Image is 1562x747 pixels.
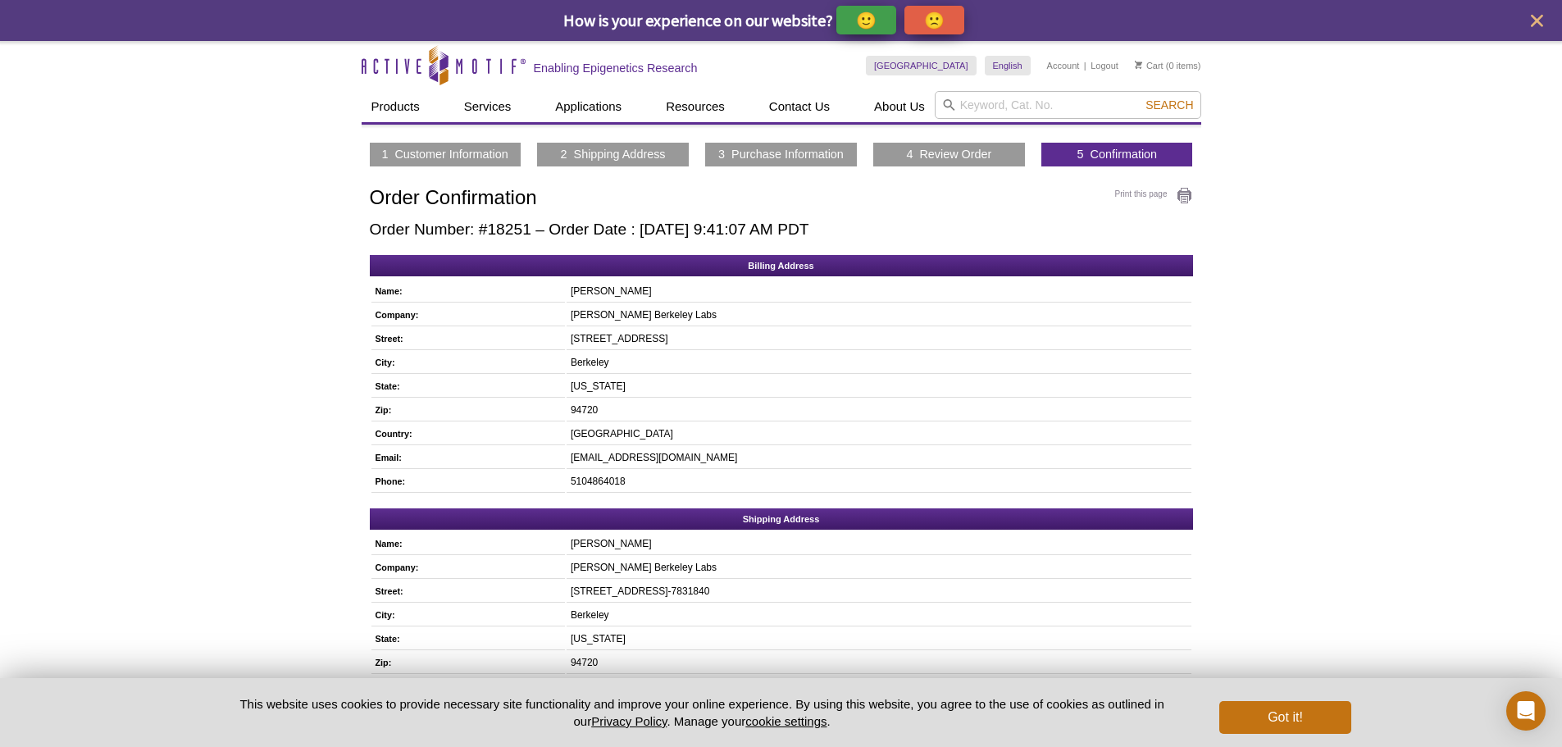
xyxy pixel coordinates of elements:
h2: Enabling Epigenetics Research [534,61,698,75]
h2: Shipping Address [370,508,1193,530]
td: [PERSON_NAME] [567,533,1191,555]
h5: State: [376,631,557,646]
td: [EMAIL_ADDRESS][DOMAIN_NAME] [567,447,1191,469]
h5: Country: [376,426,557,441]
td: Berkeley [567,604,1191,626]
button: Search [1141,98,1198,112]
td: [US_STATE] [567,376,1191,398]
a: Resources [656,91,735,122]
h5: Name: [376,536,557,551]
p: This website uses cookies to provide necessary site functionality and improve your online experie... [212,695,1193,730]
h5: Name: [376,284,557,298]
h2: Order Number: #18251 – Order Date : [DATE] 9:41:07 AM PDT [370,221,1193,239]
span: How is your experience on our website? [563,10,833,30]
h5: State: [376,379,557,394]
button: Got it! [1219,701,1350,734]
h5: Company: [376,560,557,575]
h5: City: [376,608,557,622]
a: [GEOGRAPHIC_DATA] [866,56,977,75]
a: Applications [545,91,631,122]
a: 1 Customer Information [381,147,508,162]
button: close [1527,11,1547,31]
td: [PERSON_NAME] [567,280,1191,303]
li: | [1084,56,1086,75]
h2: Billing Address [370,255,1193,276]
a: 4 Review Order [906,147,991,162]
h5: Zip: [376,655,557,670]
a: English [985,56,1031,75]
td: [STREET_ADDRESS]-7831840 [567,581,1191,603]
td: 94720 [567,652,1191,674]
a: Privacy Policy [591,714,667,728]
li: (0 items) [1135,56,1201,75]
img: Your Cart [1135,61,1142,69]
h5: Email: [376,450,557,465]
input: Keyword, Cat. No. [935,91,1201,119]
div: Open Intercom Messenger [1506,691,1546,731]
h5: Company: [376,307,557,322]
p: 🙂 [856,10,877,30]
td: [US_STATE] [567,628,1191,650]
td: [GEOGRAPHIC_DATA] [567,676,1191,698]
a: Print this page [1115,187,1193,205]
h5: Zip: [376,403,557,417]
a: Services [454,91,521,122]
a: Contact Us [759,91,840,122]
td: Berkeley [567,352,1191,374]
h1: Order Confirmation [370,187,1193,211]
h5: Street: [376,331,557,346]
td: [GEOGRAPHIC_DATA] [567,423,1191,445]
a: 2 Shipping Address [561,147,666,162]
td: [PERSON_NAME] Berkeley Labs [567,557,1191,579]
td: 5104864018 [567,471,1191,493]
h5: City: [376,355,557,370]
h5: Phone: [376,474,557,489]
td: [PERSON_NAME] Berkeley Labs [567,304,1191,326]
a: Logout [1091,60,1118,71]
p: 🙁 [924,10,945,30]
a: About Us [864,91,935,122]
span: Search [1145,98,1193,112]
td: [STREET_ADDRESS] [567,328,1191,350]
td: 94720 [567,399,1191,421]
a: Products [362,91,430,122]
button: cookie settings [745,714,827,728]
a: Cart [1135,60,1164,71]
a: 5 Confirmation [1077,147,1158,162]
a: 3 Purchase Information [718,147,844,162]
a: Account [1047,60,1080,71]
h5: Street: [376,584,557,599]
